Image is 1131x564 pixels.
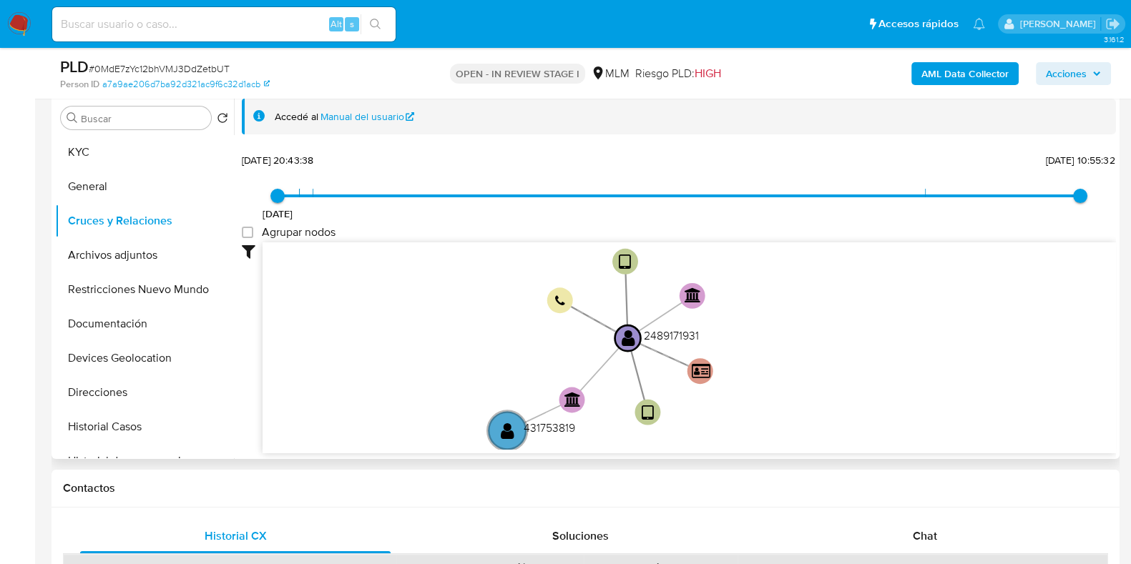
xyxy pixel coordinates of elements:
button: Acciones [1036,62,1111,85]
a: a7a9ae206d7ba92d321ac9f6c32d1acb [102,78,270,91]
span: s [350,17,354,31]
text:  [691,362,710,379]
b: Person ID [60,78,99,91]
input: Agrupar nodos [242,227,253,238]
text:  [619,252,631,271]
span: Historial CX [205,528,267,544]
button: Restricciones Nuevo Mundo [55,272,234,307]
p: OPEN - IN REVIEW STAGE I [450,64,585,84]
span: [DATE] [263,207,293,221]
div: MLM [591,66,630,81]
span: Soluciones [552,528,609,544]
button: Buscar [67,112,78,124]
a: Manual del usuario [320,110,415,124]
text:  [685,287,701,302]
button: Volver al orden por defecto [217,112,228,128]
button: KYC [55,135,234,169]
button: Cruces y Relaciones [55,204,234,238]
text:  [501,421,514,440]
span: Riesgo PLD: [635,66,721,81]
h1: Contactos [63,481,1108,495]
text:  [642,403,654,422]
b: AML Data Collector [921,62,1009,85]
button: General [55,169,234,204]
p: fernando.ftapiamartinez@mercadolibre.com.mx [1019,17,1100,31]
span: Accedé al [275,110,318,124]
text:  [621,329,635,347]
a: Notificaciones [973,18,985,30]
span: Agrupar nodos [262,225,336,239]
a: Salir [1105,16,1120,31]
span: Alt [331,17,342,31]
span: Accesos rápidos [878,16,959,31]
text:  [554,295,564,307]
span: Chat [913,528,937,544]
span: 3.161.2 [1103,34,1124,45]
span: [DATE] 20:43:38 [242,153,313,167]
button: Archivos adjuntos [55,238,234,272]
input: Buscar [81,112,205,125]
button: search-icon [361,14,390,34]
button: Documentación [55,307,234,341]
button: Direcciones [55,375,234,410]
text: 431753819 [524,420,575,435]
span: # 0MdE7zYc12bhVMJ3DdZetbUT [89,61,230,76]
text: 2489171931 [644,327,699,343]
button: Historial Casos [55,410,234,444]
span: Acciones [1046,62,1087,85]
input: Buscar usuario o caso... [52,15,396,34]
b: PLD [60,55,89,78]
span: HIGH [695,65,721,81]
text:  [564,391,581,406]
button: Historial de conversaciones [55,444,234,478]
span: [DATE] 10:55:32 [1045,153,1115,167]
button: Devices Geolocation [55,341,234,375]
button: AML Data Collector [911,62,1019,85]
